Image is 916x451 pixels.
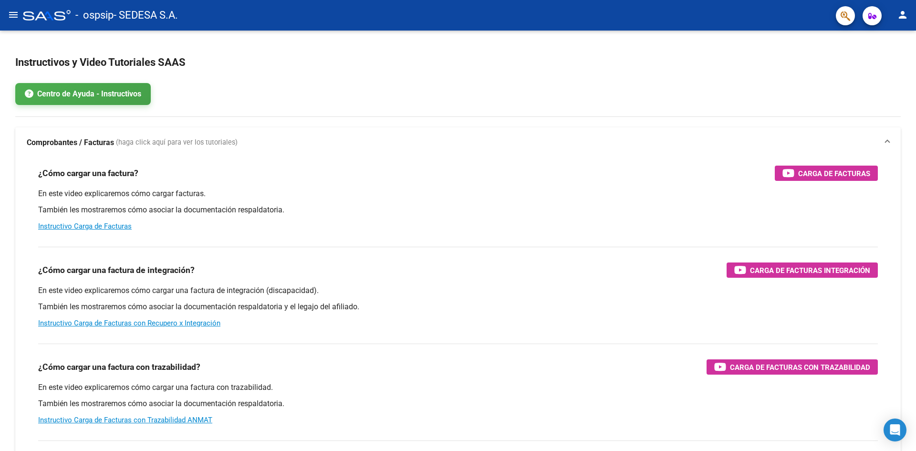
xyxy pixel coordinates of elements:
a: Instructivo Carga de Facturas [38,222,132,231]
span: - ospsip [75,5,114,26]
div: Open Intercom Messenger [884,419,906,441]
p: En este video explicaremos cómo cargar facturas. [38,189,878,199]
span: Carga de Facturas con Trazabilidad [730,361,870,373]
p: En este video explicaremos cómo cargar una factura con trazabilidad. [38,382,878,393]
p: También les mostraremos cómo asociar la documentación respaldatoria y el legajo del afiliado. [38,302,878,312]
span: (haga click aquí para ver los tutoriales) [116,137,238,148]
button: Carga de Facturas con Trazabilidad [707,359,878,375]
span: - SEDESA S.A. [114,5,178,26]
strong: Comprobantes / Facturas [27,137,114,148]
h2: Instructivos y Video Tutoriales SAAS [15,53,901,72]
button: Carga de Facturas Integración [727,262,878,278]
mat-icon: person [897,9,908,21]
span: Carga de Facturas Integración [750,264,870,276]
a: Centro de Ayuda - Instructivos [15,83,151,105]
button: Carga de Facturas [775,166,878,181]
mat-icon: menu [8,9,19,21]
p: También les mostraremos cómo asociar la documentación respaldatoria. [38,205,878,215]
h3: ¿Cómo cargar una factura con trazabilidad? [38,360,200,374]
p: También les mostraremos cómo asociar la documentación respaldatoria. [38,399,878,409]
a: Instructivo Carga de Facturas con Recupero x Integración [38,319,220,327]
a: Instructivo Carga de Facturas con Trazabilidad ANMAT [38,416,212,424]
mat-expansion-panel-header: Comprobantes / Facturas (haga click aquí para ver los tutoriales) [15,127,901,158]
h3: ¿Cómo cargar una factura? [38,167,138,180]
span: Carga de Facturas [798,168,870,179]
h3: ¿Cómo cargar una factura de integración? [38,263,195,277]
p: En este video explicaremos cómo cargar una factura de integración (discapacidad). [38,285,878,296]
